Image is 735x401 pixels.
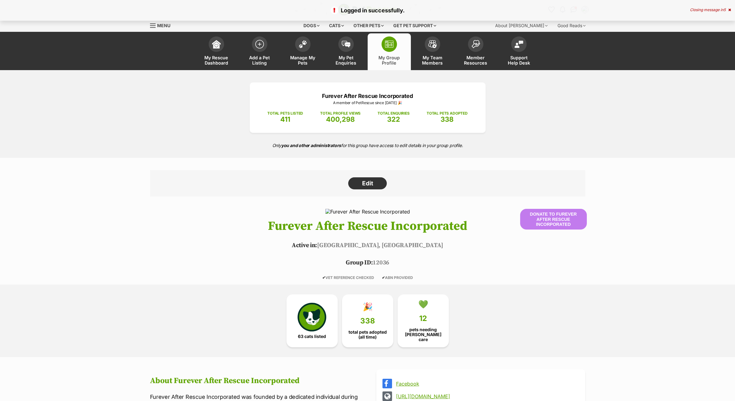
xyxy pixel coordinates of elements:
[280,115,290,123] span: 411
[141,219,595,233] h1: Furever After Rescue Incorporated
[292,242,317,249] span: Active in:
[342,41,350,48] img: pet-enquiries-icon-7e3ad2cf08bfb03b45e93fb7055b45f3efa6380592205ae92323e6603595dc1f.svg
[389,19,441,32] div: Get pet support
[520,209,587,229] button: Donate to Furever After Rescue Incorporated
[346,259,373,267] span: Group ID:
[299,19,324,32] div: Dogs
[325,209,410,214] img: Furever After Rescue Incorporated
[255,40,264,49] img: add-pet-listing-icon-0afa8454b4691262ce3f59096e99ab1cd57d4a30225e0717b998d2c9b9846f56.svg
[396,381,577,386] a: Facebook
[396,394,577,399] a: [URL][DOMAIN_NAME]
[298,334,326,339] span: 63 cats listed
[298,303,326,331] img: cat-icon-068c71abf8fe30c970a85cd354bc8e23425d12f6e8612795f06af48be43a487a.svg
[349,19,388,32] div: Other pets
[141,258,595,268] p: 12036
[141,241,595,250] p: [GEOGRAPHIC_DATA], [GEOGRAPHIC_DATA]
[342,294,393,348] a: 🎉 338 total pets adopted (all time)
[360,317,375,325] span: 338
[157,23,170,28] span: Menu
[419,55,446,65] span: My Team Members
[403,327,444,342] span: pets needing [PERSON_NAME] care
[195,33,238,70] a: My Rescue Dashboard
[382,275,413,280] span: ABN PROVIDED
[267,111,303,116] p: TOTAL PETS LISTED
[150,376,359,386] h2: About Furever After Rescue Incorporated
[326,115,355,123] span: 400,298
[347,330,388,340] span: total pets adopted (all time)
[471,40,480,48] img: member-resources-icon-8e73f808a243e03378d46382f2149f9095a855e16c252ad45f914b54edf8863c.svg
[515,40,523,48] img: help-desk-icon-fdf02630f3aa405de69fd3d07c3f3aa587a6932b1a1747fa1d2bba05be0121f9.svg
[325,19,348,32] div: Cats
[387,115,400,123] span: 322
[150,19,175,31] a: Menu
[419,314,427,323] span: 12
[375,55,403,65] span: My Group Profile
[238,33,281,70] a: Add a Pet Listing
[281,33,324,70] a: Manage My Pets
[322,275,325,280] icon: ✔
[462,55,490,65] span: Member Resources
[281,143,341,148] strong: you and other administrators
[441,115,453,123] span: 338
[203,55,230,65] span: My Rescue Dashboard
[378,111,409,116] p: TOTAL ENQUIRIES
[418,300,428,309] div: 💚
[363,302,373,311] div: 🎉
[348,177,387,190] a: Edit
[427,111,468,116] p: TOTAL PETS ADOPTED
[411,33,454,70] a: My Team Members
[259,100,476,106] p: A member of PetRescue since [DATE] 🎉
[259,92,476,100] p: Furever After Rescue Incorporated
[322,275,374,280] span: VET REFERENCE CHECKED
[497,33,541,70] a: Support Help Desk
[385,40,394,48] img: group-profile-icon-3fa3cf56718a62981997c0bc7e787c4b2cf8bcc04b72c1350f741eb67cf2f40e.svg
[368,33,411,70] a: My Group Profile
[428,40,437,48] img: team-members-icon-5396bd8760b3fe7c0b43da4ab00e1e3bb1a5d9ba89233759b79545d2d3fc5d0d.svg
[454,33,497,70] a: Member Resources
[246,55,274,65] span: Add a Pet Listing
[320,111,361,116] p: TOTAL PROFILE VIEWS
[332,55,360,65] span: My Pet Enquiries
[299,40,307,48] img: manage-my-pets-icon-02211641906a0b7f246fdf0571729dbe1e7629f14944591b6c1af311fb30b64b.svg
[553,19,590,32] div: Good Reads
[286,294,338,348] a: 63 cats listed
[289,55,317,65] span: Manage My Pets
[324,33,368,70] a: My Pet Enquiries
[212,40,221,49] img: dashboard-icon-eb2f2d2d3e046f16d808141f083e7271f6b2e854fb5c12c21221c1fb7104beca.svg
[505,55,533,65] span: Support Help Desk
[398,294,449,348] a: 💚 12 pets needing [PERSON_NAME] care
[382,275,385,280] icon: ✔
[491,19,552,32] div: About [PERSON_NAME]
